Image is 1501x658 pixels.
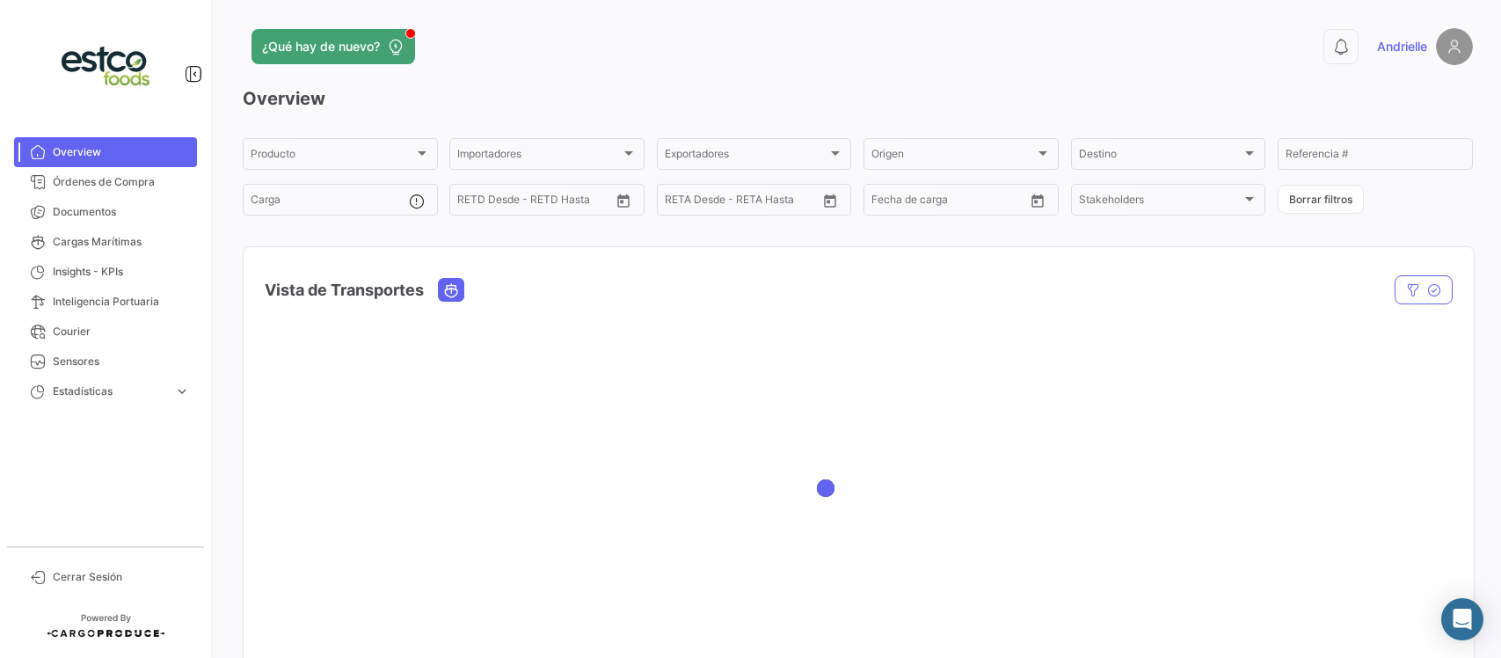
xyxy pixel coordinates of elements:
[53,354,190,369] span: Sensores
[265,278,424,303] h4: Vista de Transportes
[14,257,197,287] a: Insights - KPIs
[1436,28,1473,65] img: placeholder-user.png
[53,204,190,220] span: Documentos
[457,196,489,208] input: Desde
[871,150,1035,163] span: Origen
[53,174,190,190] span: Órdenes de Compra
[53,294,190,310] span: Inteligencia Portuaria
[1441,598,1483,640] div: Abrir Intercom Messenger
[14,137,197,167] a: Overview
[1377,38,1427,55] span: Andrielle
[14,347,197,377] a: Sensores
[14,317,197,347] a: Courier
[62,21,149,109] img: a2d2496a-9374-4c2d-9ba1-5a425369ecc8.jpg
[53,384,167,399] span: Estadísticas
[709,196,782,208] input: Hasta
[915,196,988,208] input: Hasta
[14,167,197,197] a: Órdenes de Compra
[14,227,197,257] a: Cargas Marítimas
[501,196,574,208] input: Hasta
[665,196,696,208] input: Desde
[1024,187,1051,214] button: Open calendar
[53,144,190,160] span: Overview
[1278,185,1364,214] button: Borrar filtros
[1079,196,1242,208] span: Stakeholders
[262,38,380,55] span: ¿Qué hay de nuevo?
[53,234,190,250] span: Cargas Marítimas
[14,287,197,317] a: Inteligencia Portuaria
[439,279,463,301] button: Ocean
[14,197,197,227] a: Documentos
[53,569,190,585] span: Cerrar Sesión
[243,86,1473,111] h3: Overview
[871,196,903,208] input: Desde
[174,384,190,399] span: expand_more
[251,29,415,64] button: ¿Qué hay de nuevo?
[610,187,637,214] button: Open calendar
[1079,150,1242,163] span: Destino
[457,150,621,163] span: Importadores
[53,264,190,280] span: Insights - KPIs
[251,150,414,163] span: Producto
[817,187,843,214] button: Open calendar
[665,150,828,163] span: Exportadores
[53,324,190,340] span: Courier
